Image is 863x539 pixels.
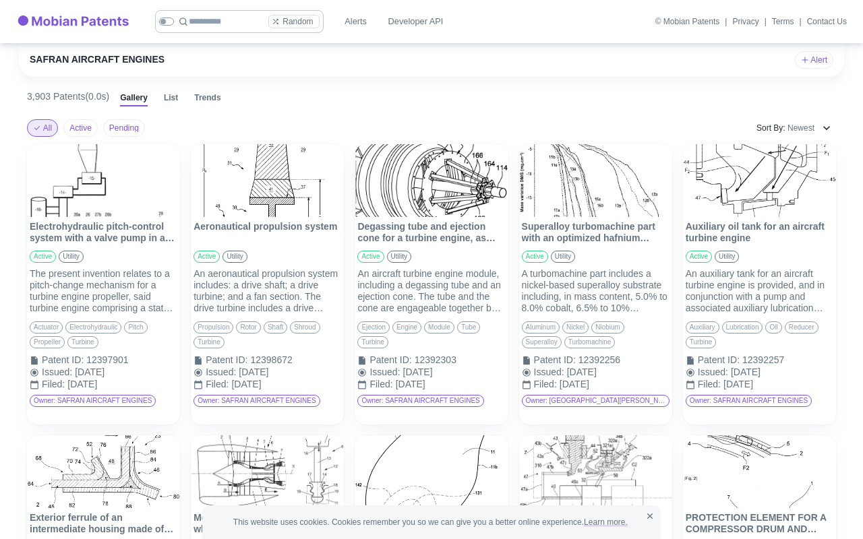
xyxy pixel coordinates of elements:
div: [DATE] [67,379,177,390]
span: niobium [592,323,624,332]
button: Active [63,119,98,137]
div: Issued : [534,367,564,379]
span: aluminum [523,323,559,332]
div: active [357,251,384,263]
div: Owner: SAFRAN AIRCRAFT ENGINES [357,395,483,407]
div: Auxiliary oil tank for an aircraft turbine engineAuxiliary oil tank for an aircraft turbine engin... [683,144,836,424]
div: nickel [562,321,589,334]
div: actuator [30,321,63,334]
div: Patent ID : [369,354,411,367]
div: Issued : [42,367,72,379]
h6: 3,903 Patents ( 0.0s ) [27,91,109,102]
div: [DATE] [75,367,177,378]
div: | [800,15,802,28]
span: Newest [787,124,814,132]
h6: SAFRAN AIRCRAFT ENGINES [30,54,165,65]
img: PROTECTION ELEMENT FOR A COMPRESSOR DRUM AND METHOD FOR REPAIRING A COMPRESSOR DRUM [683,435,836,508]
div: Owner: [GEOGRAPHIC_DATA][PERSON_NAME] [522,395,669,407]
div: Filed : [534,379,557,391]
span: propeller [30,338,64,347]
a: Developer API [383,9,449,34]
div: Issued : [369,367,400,379]
span: superalloy [523,338,561,347]
div: propeller [30,336,65,348]
div: turbine [357,336,388,348]
div: [DATE] [723,379,833,390]
span: utility [715,253,738,261]
span: utility [388,253,411,261]
a: Degassing tube and ejection cone for a turbine engine, as well as tool for assembly thereofDegass... [355,144,508,395]
div: active [30,251,56,263]
div: Filed : [369,379,392,391]
span: Active [69,124,92,132]
button: Random [268,15,319,28]
span: Sort By: [756,124,785,132]
div: lubrication [722,321,763,334]
span: nickel [563,323,588,332]
div: Degassing tube and ejection cone for a turbine engine, as well as tool for assembly thereofDegass... [355,144,508,424]
div: utility [715,251,739,263]
div: utility [387,251,411,263]
span: active [686,253,711,261]
a: Terms [772,18,794,26]
span: Owner: [GEOGRAPHIC_DATA][PERSON_NAME] [523,397,669,406]
div: ejection [357,321,390,334]
p: Method for maintaining a bladed wheel of a high-pressure turbine of a turbomachine [194,512,341,536]
div: active [522,251,548,263]
img: Auxiliary oil tank for an aircraft turbine engine [683,144,836,217]
span: active [523,253,547,261]
img: Aeronautical propulsion system [191,144,344,217]
div: An aeronautical propulsion system includes: a drive shaft; a drive turbine; and a fan section. Th... [194,268,341,314]
img: Electrohydraulic pitch-control system with a valve pump in a rotating reference frame [27,144,180,217]
div: 12392256 [578,354,669,366]
img: Superalloy turbomachine part with an optimized hafnium content [519,144,672,217]
div: propulsion [194,321,233,334]
div: module [424,321,454,334]
div: utility [59,251,83,263]
span: utility [59,253,82,261]
span: active [358,253,383,261]
span: Owner: SAFRAN AIRCRAFT ENGINES [358,397,483,406]
div: [DATE] [239,367,341,378]
div: Superalloy turbomachine part with an optimized hafnium contentSuperalloy turbomachine part with a... [519,144,672,424]
div: An aircraft turbine engine module, including a degassing tube and an ejection cone. The tube and ... [357,268,505,314]
p: Exterior ferrule of an intermediate housing made of composite material for an aircraft turbine en... [30,512,177,536]
span: ejection [358,323,389,332]
div: 12392257 [742,354,833,366]
img: MODULE FOR AN AIRCRAFT TURBINE ENGINE [519,435,672,508]
div: shroud [290,321,320,334]
img: Exterior ferrule of an intermediate housing made of composite material for an aircraft turbine en... [27,435,180,508]
div: | [725,15,727,28]
div: Patent ID : [206,354,247,367]
span: pitch [125,323,146,332]
p: PROTECTION ELEMENT FOR A COMPRESSOR DRUM AND METHOD FOR REPAIRING A COMPRESSOR DRUM [686,512,833,536]
span: actuator [30,323,62,332]
div: rotor [236,321,260,334]
div: auxiliary [686,321,719,334]
div: superalloy [522,336,562,348]
div: Issued : [698,367,728,379]
span: active [30,253,55,261]
div: A turbomachine part includes a nickel-based superalloy substrate including, in mass content, 5.0%... [522,268,669,314]
div: active [194,251,220,263]
span: engine [393,323,421,332]
button: Trends [194,93,220,106]
div: turbine [686,336,717,348]
button: List [164,93,178,106]
div: reducer [785,321,819,334]
div: utility [222,251,247,263]
div: | [765,15,767,28]
span: propulsion [194,323,233,332]
span: rotor [237,323,260,332]
a: Alerts [334,9,378,34]
a: Contact Us [807,18,847,26]
p: Auxiliary oil tank for an aircraft turbine engine [686,221,833,245]
span: shroud [291,323,319,332]
div: turbine [194,336,225,348]
span: Pending [109,124,139,132]
span: tube [458,323,479,332]
span: turbine [358,338,388,347]
span: reducer [785,323,818,332]
div: aluminum [522,321,560,334]
div: engine [392,321,421,334]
